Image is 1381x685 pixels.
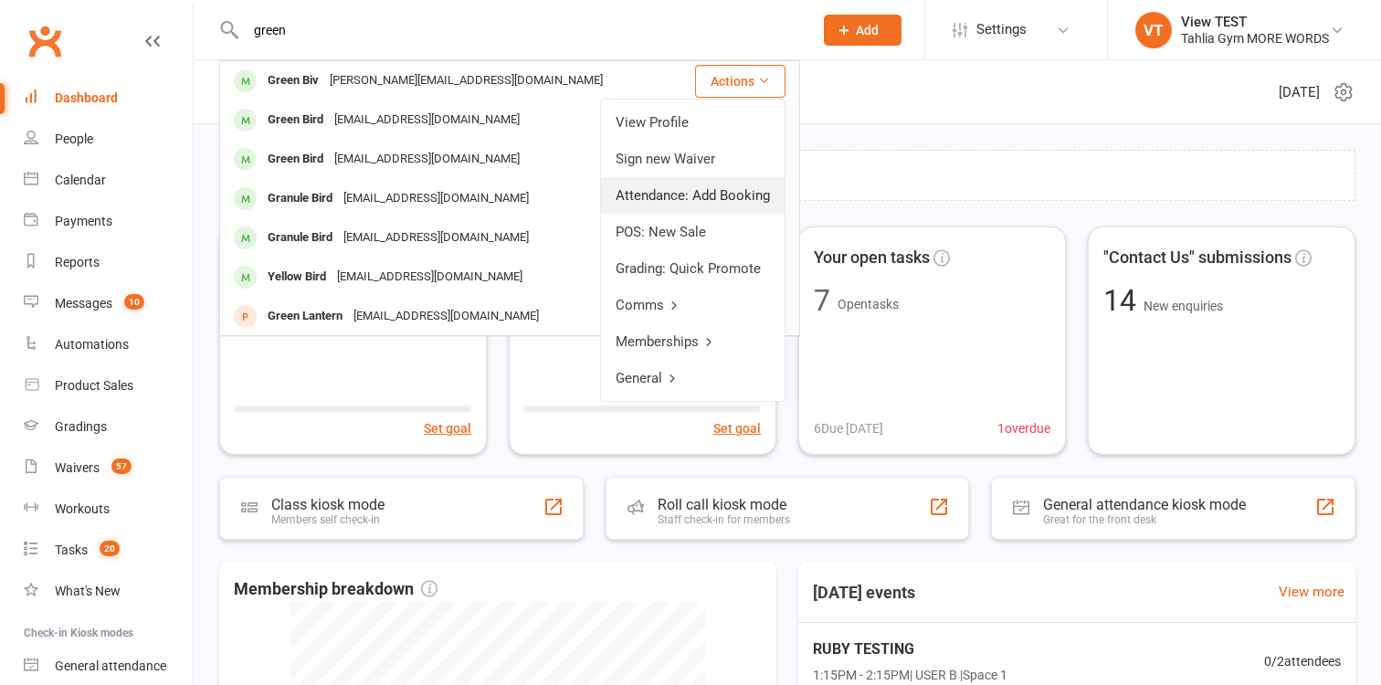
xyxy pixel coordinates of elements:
[24,78,193,119] a: Dashboard
[856,23,879,37] span: Add
[338,225,534,251] div: [EMAIL_ADDRESS][DOMAIN_NAME]
[100,541,120,556] span: 20
[1043,496,1246,513] div: General attendance kiosk mode
[24,571,193,612] a: What's New
[713,418,761,438] button: Set goal
[55,659,166,673] div: General attendance
[111,458,132,474] span: 57
[601,250,785,287] a: Grading: Quick Promote
[329,146,525,173] div: [EMAIL_ADDRESS][DOMAIN_NAME]
[658,513,790,526] div: Staff check-in for members
[1103,245,1291,271] span: "Contact Us" submissions
[55,378,133,393] div: Product Sales
[997,418,1050,438] span: 1 overdue
[55,337,129,352] div: Automations
[601,214,785,250] a: POS: New Sale
[262,107,329,133] div: Green Bird
[55,296,112,311] div: Messages
[24,242,193,283] a: Reports
[601,141,785,177] a: Sign new Waiver
[24,489,193,530] a: Workouts
[1043,513,1246,526] div: Great for the front desk
[24,365,193,406] a: Product Sales
[24,201,193,242] a: Payments
[55,214,112,228] div: Payments
[271,513,385,526] div: Members self check-in
[424,418,471,438] button: Set goal
[348,303,544,330] div: [EMAIL_ADDRESS][DOMAIN_NAME]
[1144,299,1223,313] span: New enquiries
[1279,581,1344,603] a: View more
[695,65,785,98] button: Actions
[814,245,930,271] span: Your open tasks
[24,283,193,324] a: Messages 10
[22,18,68,64] a: Clubworx
[24,324,193,365] a: Automations
[262,303,348,330] div: Green Lantern
[332,264,528,290] div: [EMAIL_ADDRESS][DOMAIN_NAME]
[601,177,785,214] a: Attendance: Add Booking
[814,286,830,315] div: 7
[601,287,785,323] a: Comms
[338,185,534,212] div: [EMAIL_ADDRESS][DOMAIN_NAME]
[24,119,193,160] a: People
[262,264,332,290] div: Yellow Bird
[601,323,785,360] a: Memberships
[240,17,800,43] input: Search...
[262,185,338,212] div: Granule Bird
[262,68,324,94] div: Green Biv
[1279,81,1320,103] span: [DATE]
[324,68,608,94] div: [PERSON_NAME][EMAIL_ADDRESS][DOMAIN_NAME]
[24,530,193,571] a: Tasks 20
[1181,14,1329,30] div: View TEST
[55,90,118,105] div: Dashboard
[838,297,899,311] span: Open tasks
[124,294,144,310] span: 10
[55,460,100,475] div: Waivers
[798,576,930,609] h3: [DATE] events
[976,9,1027,50] span: Settings
[1181,30,1329,47] div: Tahlia Gym MORE WORDS
[1103,283,1144,318] span: 14
[813,638,1007,661] span: RUBY TESTING
[271,496,385,513] div: Class kiosk mode
[55,173,106,187] div: Calendar
[601,104,785,141] a: View Profile
[813,665,1007,685] span: 1:15PM - 2:15PM | USER B | Space 1
[55,132,93,146] div: People
[1264,651,1341,671] span: 0 / 2 attendees
[234,576,437,603] span: Membership breakdown
[55,419,107,434] div: Gradings
[1135,12,1172,48] div: VT
[658,496,790,513] div: Roll call kiosk mode
[262,225,338,251] div: Granule Bird
[24,160,193,201] a: Calendar
[24,448,193,489] a: Waivers 57
[329,107,525,133] div: [EMAIL_ADDRESS][DOMAIN_NAME]
[601,360,785,396] a: General
[55,584,121,598] div: What's New
[55,255,100,269] div: Reports
[814,418,883,438] span: 6 Due [DATE]
[824,15,901,46] button: Add
[55,501,110,516] div: Workouts
[24,406,193,448] a: Gradings
[262,146,329,173] div: Green Bird
[55,543,88,557] div: Tasks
